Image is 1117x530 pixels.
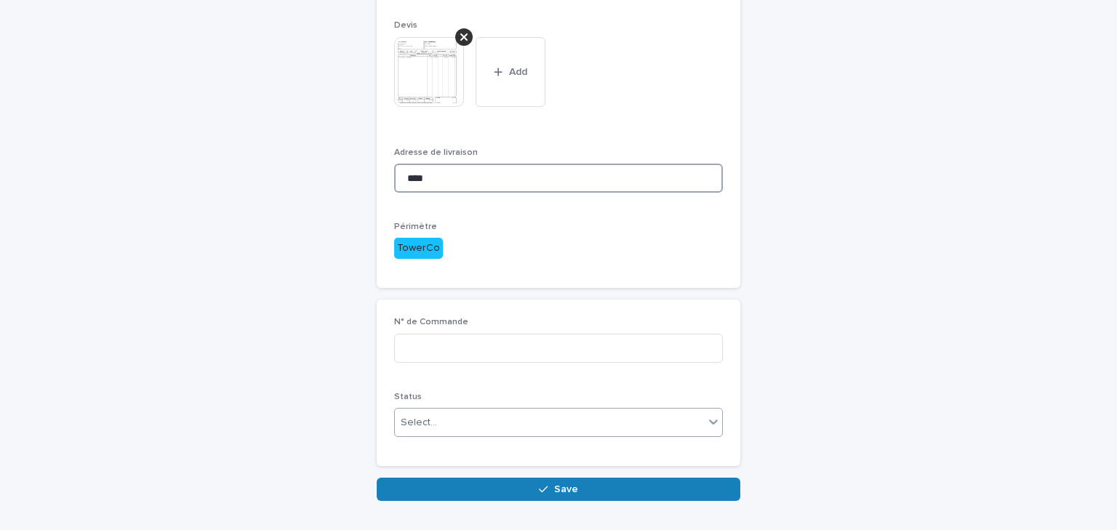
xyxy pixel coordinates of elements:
span: Save [554,484,578,494]
span: Devis [394,21,417,30]
span: Add [509,67,527,77]
div: TowerCo [394,238,443,259]
span: Adresse de livraison [394,148,478,157]
span: Périmètre [394,222,437,231]
span: Status [394,393,422,401]
div: Select... [401,415,437,430]
span: N° de Commande [394,318,468,326]
button: Add [476,37,545,107]
button: Save [377,478,740,501]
